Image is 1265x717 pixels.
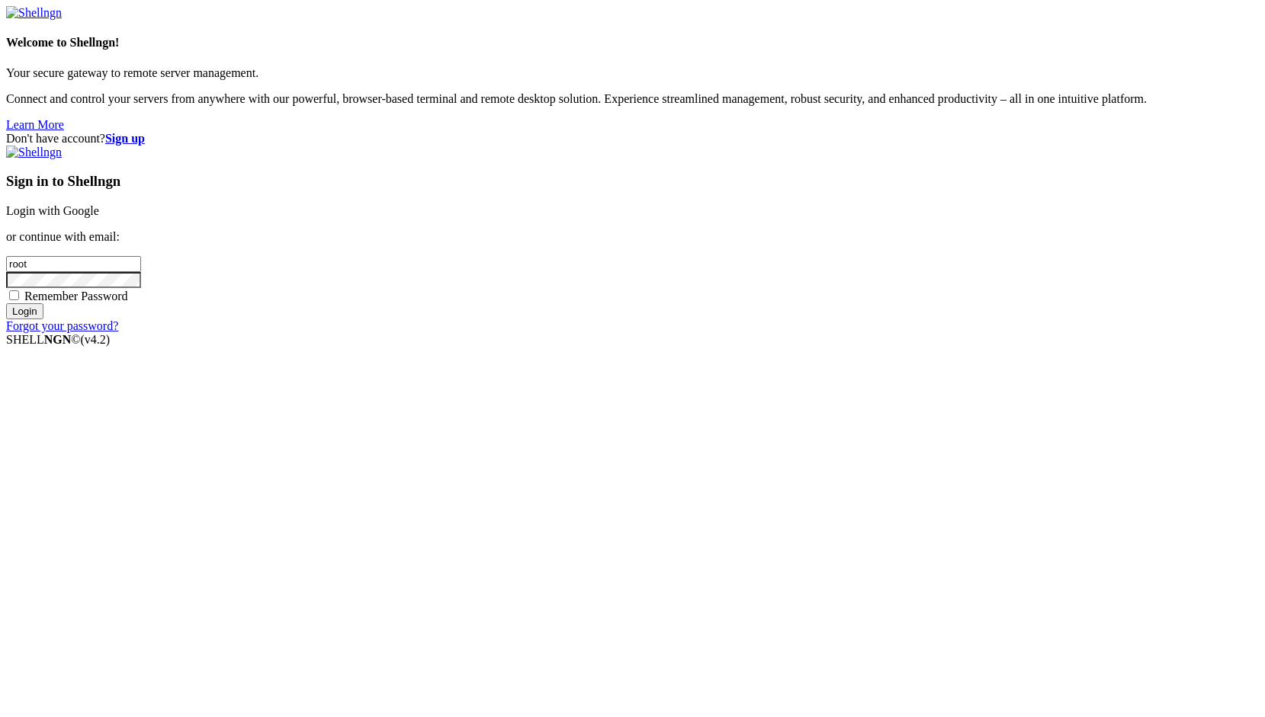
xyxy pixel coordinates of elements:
[24,290,128,302] span: Remember Password
[6,66,1259,80] p: Your secure gateway to remote server management.
[6,146,62,159] img: Shellngn
[6,256,141,272] input: Email address
[6,36,1259,50] h4: Welcome to Shellngn!
[105,132,145,145] a: Sign up
[44,333,72,346] b: NGN
[6,118,64,131] a: Learn More
[81,333,111,346] span: 4.2.0
[6,333,110,346] span: SHELL ©
[9,290,19,300] input: Remember Password
[6,6,62,20] img: Shellngn
[6,303,43,319] input: Login
[6,230,1259,244] p: or continue with email:
[6,319,118,332] a: Forgot your password?
[6,132,1259,146] div: Don't have account?
[6,92,1259,106] p: Connect and control your servers from anywhere with our powerful, browser-based terminal and remo...
[6,173,1259,190] h3: Sign in to Shellngn
[6,204,99,217] a: Login with Google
